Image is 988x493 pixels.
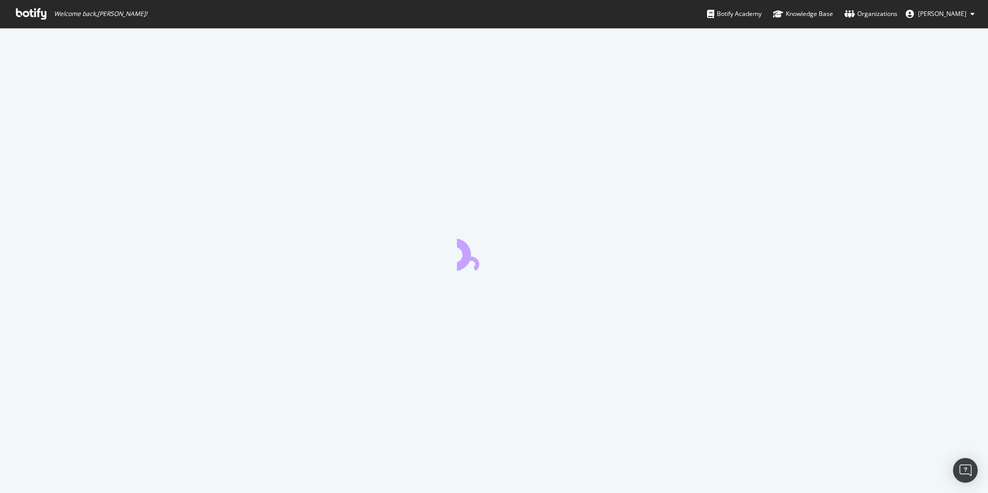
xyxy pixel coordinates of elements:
[953,458,978,483] div: Open Intercom Messenger
[773,9,833,19] div: Knowledge Base
[844,9,897,19] div: Organizations
[707,9,762,19] div: Botify Academy
[897,6,983,22] button: [PERSON_NAME]
[457,234,531,271] div: animation
[918,9,966,18] span: Priscilla Lim
[54,10,147,18] span: Welcome back, [PERSON_NAME] !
